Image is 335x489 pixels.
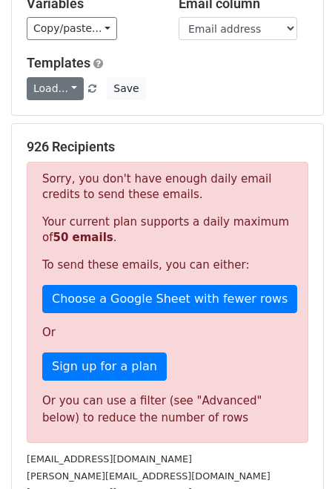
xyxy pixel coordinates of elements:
[42,257,293,273] p: To send these emails, you can either:
[42,285,297,313] a: Choose a Google Sheet with fewer rows
[27,139,308,155] h5: 926 Recipients
[42,171,293,203] p: Sorry, you don't have enough daily email credits to send these emails.
[42,352,167,381] a: Sign up for a plan
[107,77,145,100] button: Save
[53,231,113,244] strong: 50 emails
[261,418,335,489] iframe: Chat Widget
[27,453,192,465] small: [EMAIL_ADDRESS][DOMAIN_NAME]
[42,214,293,246] p: Your current plan supports a daily maximum of .
[42,393,293,426] div: Or you can use a filter (see "Advanced" below) to reduce the number of rows
[27,55,90,70] a: Templates
[27,77,84,100] a: Load...
[27,17,117,40] a: Copy/paste...
[27,470,271,482] small: [PERSON_NAME][EMAIL_ADDRESS][DOMAIN_NAME]
[42,325,293,341] p: Or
